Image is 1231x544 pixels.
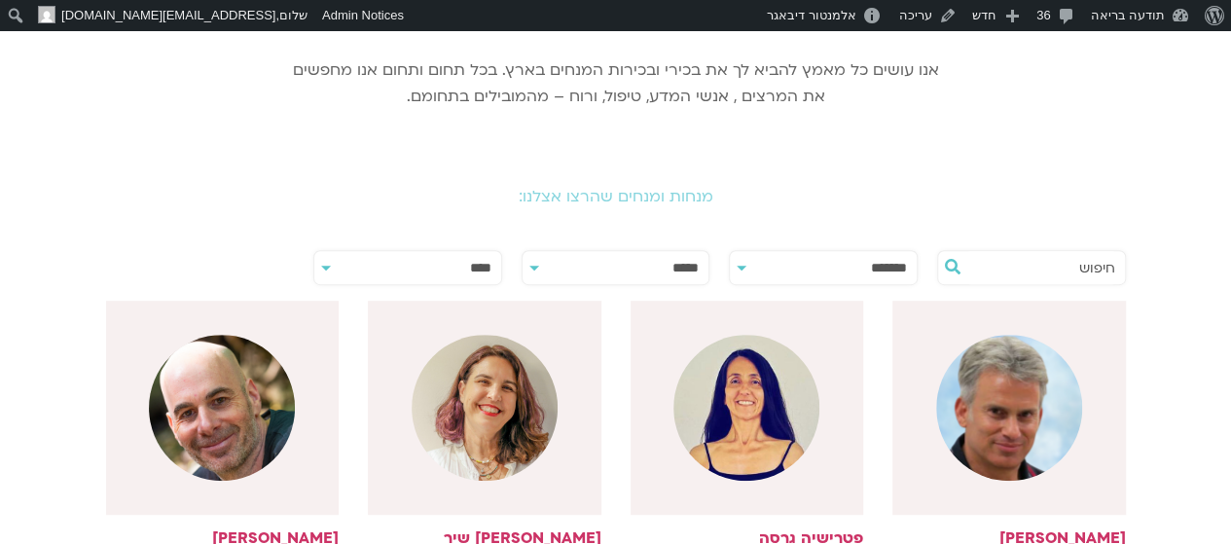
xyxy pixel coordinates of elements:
input: חיפוש [967,251,1115,284]
span: [EMAIL_ADDRESS][DOMAIN_NAME] [61,8,275,22]
img: %D7%90%D7%A8%D7%99%D7%90%D7%9C-%D7%9E%D7%99%D7%A8%D7%95%D7%96.jpg [149,335,295,481]
img: WhatsApp-Image-2025-07-12-at-16.43.23.jpeg [673,335,819,481]
h2: מנחות ומנחים שהרצו אצלנו: [71,188,1161,205]
img: %D7%93%D7%A7%D7%9C%D7%94-%D7%A9%D7%99%D7%A8-%D7%A2%D7%9E%D7%95%D7%93-%D7%9E%D7%A8%D7%A6%D7%94.jpeg [412,335,558,481]
img: %D7%A2%D7%A0%D7%91%D7%A8-%D7%91%D7%A8-%D7%A7%D7%9E%D7%94.png [936,335,1082,481]
p: אנו עושים כל מאמץ להביא לך את בכירי ובכירות המנחים בארץ. בכל תחום ותחום אנו מחפשים את המרצים , אנ... [290,57,942,110]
